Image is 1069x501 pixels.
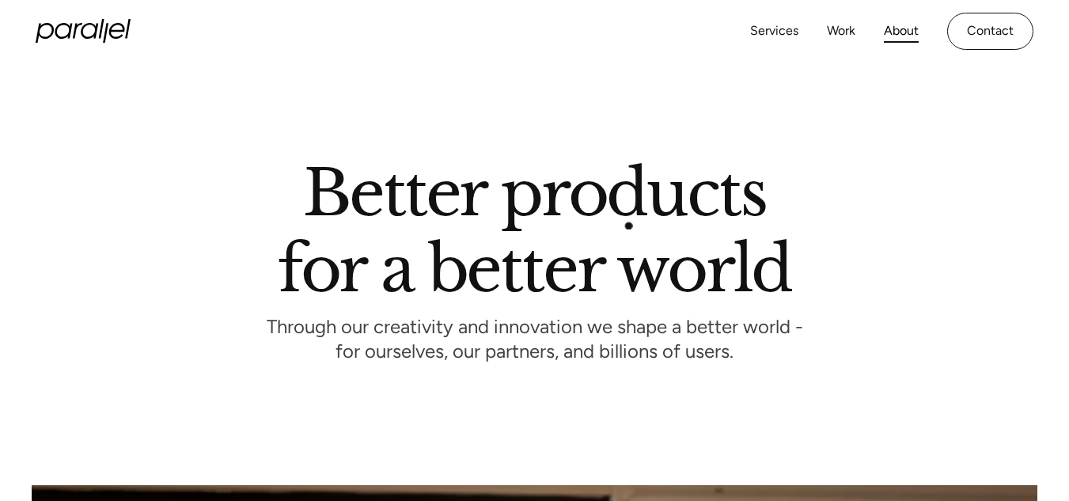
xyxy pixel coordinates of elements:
h1: Better products for a better world [278,170,791,292]
a: Contact [947,13,1033,50]
a: About [884,20,919,43]
a: Work [827,20,855,43]
a: Services [750,20,798,43]
p: Through our creativity and innovation we shape a better world - for ourselves, our partners, and ... [267,320,803,363]
a: home [36,19,131,43]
